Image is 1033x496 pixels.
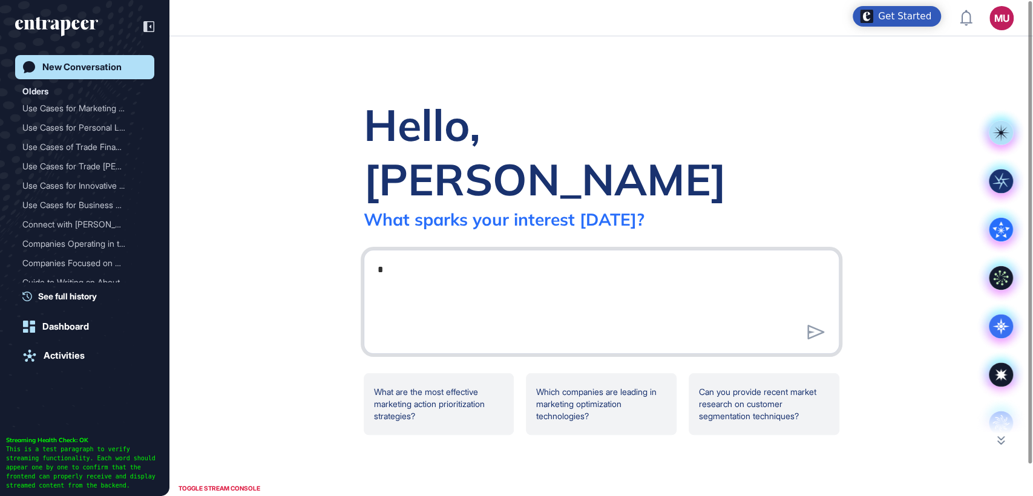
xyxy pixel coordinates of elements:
[526,373,677,435] div: Which companies are leading in marketing optimization technologies?
[364,373,514,435] div: What are the most effective marketing action prioritization strategies?
[22,273,137,292] div: Guide to Writing an About...
[22,234,137,253] div: Companies Operating in th...
[22,176,137,195] div: Use Cases for Innovative ...
[22,157,137,176] div: Use Cases for Trade [PERSON_NAME]...
[22,99,147,118] div: Use Cases for Marketing Action Prioritization
[878,10,931,22] div: Get Started
[44,350,85,361] div: Activities
[689,373,839,435] div: Can you provide recent market research on customer segmentation techniques?
[364,209,644,230] div: What sparks your interest [DATE]?
[860,10,873,23] img: launcher-image-alternative-text
[22,273,147,292] div: Guide to Writing an About Page for Your Website
[22,234,147,253] div: Companies Operating in the High Precision Laser Industry
[989,6,1014,30] button: MU
[853,6,941,27] div: Open Get Started checklist
[15,17,98,36] div: entrapeer-logo
[38,290,97,302] span: See full history
[22,195,147,215] div: Use Cases for Business Loan Products
[22,176,147,195] div: Use Cases for Innovative Payment Methods
[15,344,154,368] a: Activities
[22,215,147,234] div: Connect with Nash
[22,253,137,273] div: Companies Focused on Deca...
[15,315,154,339] a: Dashboard
[15,55,154,79] a: New Conversation
[22,99,137,118] div: Use Cases for Marketing A...
[42,321,89,332] div: Dashboard
[22,290,154,302] a: See full history
[22,84,48,99] div: Olders
[364,97,839,206] div: Hello, [PERSON_NAME]
[175,481,263,496] div: TOGGLE STREAM CONSOLE
[22,157,147,176] div: Use Cases for Trade Finance Products
[42,62,122,73] div: New Conversation
[22,253,147,273] div: Companies Focused on Decarbonization Efforts
[22,137,147,157] div: Use Cases of Trade Finance Products
[22,118,147,137] div: Use Cases for Personal Loans
[22,137,137,157] div: Use Cases of Trade Financ...
[22,195,137,215] div: Use Cases for Business Lo...
[22,118,137,137] div: Use Cases for Personal Lo...
[22,215,137,234] div: Connect with [PERSON_NAME]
